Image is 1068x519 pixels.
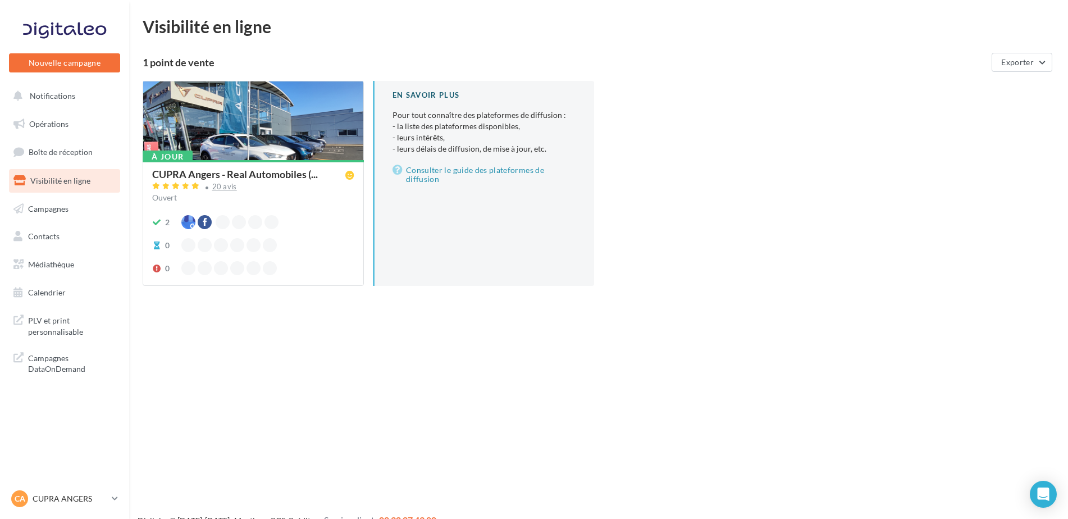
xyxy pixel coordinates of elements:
span: CUPRA Angers - Real Automobiles (... [152,169,318,179]
span: Exporter [1001,57,1034,67]
button: Notifications [7,84,118,108]
div: 20 avis [212,183,237,190]
span: Campagnes DataOnDemand [28,350,116,375]
a: Consulter le guide des plateformes de diffusion [392,163,576,186]
a: Campagnes [7,197,122,221]
span: Contacts [28,231,60,241]
a: 20 avis [152,181,354,194]
a: Opérations [7,112,122,136]
p: Pour tout connaître des plateformes de diffusion : [392,110,576,154]
a: Calendrier [7,281,122,304]
span: Notifications [30,91,75,101]
li: - la liste des plateformes disponibles, [392,121,576,132]
a: Visibilité en ligne [7,169,122,193]
a: Médiathèque [7,253,122,276]
span: CA [15,493,25,504]
span: PLV et print personnalisable [28,313,116,337]
p: CUPRA ANGERS [33,493,107,504]
div: 2 [165,217,170,228]
span: Boîte de réception [29,147,93,157]
div: Open Intercom Messenger [1030,481,1057,508]
div: Visibilité en ligne [143,18,1055,35]
button: Exporter [992,53,1052,72]
a: Campagnes DataOnDemand [7,346,122,379]
a: Contacts [7,225,122,248]
span: Visibilité en ligne [30,176,90,185]
a: Boîte de réception [7,140,122,164]
button: Nouvelle campagne [9,53,120,72]
span: Opérations [29,119,69,129]
div: 0 [165,263,170,274]
span: Campagnes [28,203,69,213]
span: Calendrier [28,288,66,297]
span: Ouvert [152,193,177,202]
li: - leurs délais de diffusion, de mise à jour, etc. [392,143,576,154]
div: 1 point de vente [143,57,987,67]
div: En savoir plus [392,90,576,101]
li: - leurs intérêts, [392,132,576,143]
a: CA CUPRA ANGERS [9,488,120,509]
span: Médiathèque [28,259,74,269]
div: À jour [143,151,193,163]
a: PLV et print personnalisable [7,308,122,342]
div: 0 [165,240,170,251]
